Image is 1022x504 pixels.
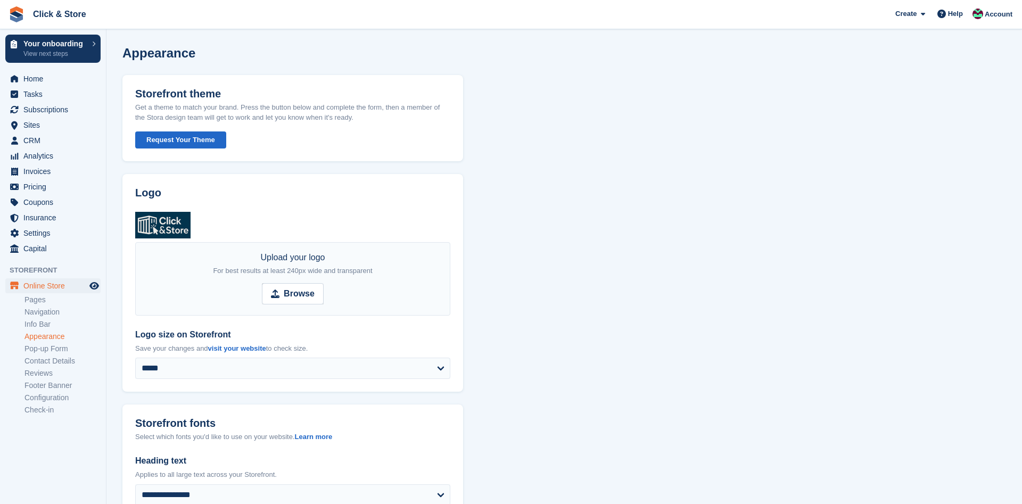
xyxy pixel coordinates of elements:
[5,278,101,293] a: menu
[213,267,372,275] span: For best results at least 240px wide and transparent
[284,287,315,300] strong: Browse
[23,102,87,117] span: Subscriptions
[122,46,195,60] h1: Appearance
[23,164,87,179] span: Invoices
[23,40,87,47] p: Your onboarding
[135,102,450,123] p: Get a theme to match your brand. Press the button below and complete the form, then a member of t...
[23,87,87,102] span: Tasks
[135,88,221,100] h2: Storefront theme
[5,71,101,86] a: menu
[5,87,101,102] a: menu
[24,356,101,366] a: Contact Details
[23,241,87,256] span: Capital
[23,148,87,163] span: Analytics
[262,283,324,304] input: Browse
[5,102,101,117] a: menu
[5,179,101,194] a: menu
[24,393,101,403] a: Configuration
[5,148,101,163] a: menu
[24,332,101,342] a: Appearance
[5,226,101,241] a: menu
[135,328,450,341] label: Logo size on Storefront
[895,9,917,19] span: Create
[972,9,983,19] img: Kye Daniel
[135,131,226,149] button: Request Your Theme
[24,295,101,305] a: Pages
[135,417,216,429] h2: Storefront fonts
[5,164,101,179] a: menu
[135,187,450,199] h2: Logo
[948,9,963,19] span: Help
[23,210,87,225] span: Insurance
[135,212,191,238] img: Click%20and%20Store%20-%20Logo%20Design%202.png
[24,381,101,391] a: Footer Banner
[5,195,101,210] a: menu
[24,368,101,378] a: Reviews
[23,226,87,241] span: Settings
[24,344,101,354] a: Pop-up Form
[213,251,372,277] div: Upload your logo
[294,433,332,441] a: Learn more
[23,278,87,293] span: Online Store
[24,405,101,415] a: Check-in
[5,210,101,225] a: menu
[23,49,87,59] p: View next steps
[24,319,101,329] a: Info Bar
[135,432,450,442] div: Select which fonts you'd like to use on your website.
[23,195,87,210] span: Coupons
[23,71,87,86] span: Home
[10,265,106,276] span: Storefront
[985,9,1012,20] span: Account
[208,344,266,352] a: visit your website
[9,6,24,22] img: stora-icon-8386f47178a22dfd0bd8f6a31ec36ba5ce8667c1dd55bd0f319d3a0aa187defe.svg
[5,35,101,63] a: Your onboarding View next steps
[24,307,101,317] a: Navigation
[23,118,87,133] span: Sites
[135,455,450,467] label: Heading text
[5,133,101,148] a: menu
[23,133,87,148] span: CRM
[5,118,101,133] a: menu
[135,469,450,480] p: Applies to all large text across your Storefront.
[5,241,101,256] a: menu
[29,5,90,23] a: Click & Store
[23,179,87,194] span: Pricing
[88,279,101,292] a: Preview store
[135,343,450,354] p: Save your changes and to check size.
